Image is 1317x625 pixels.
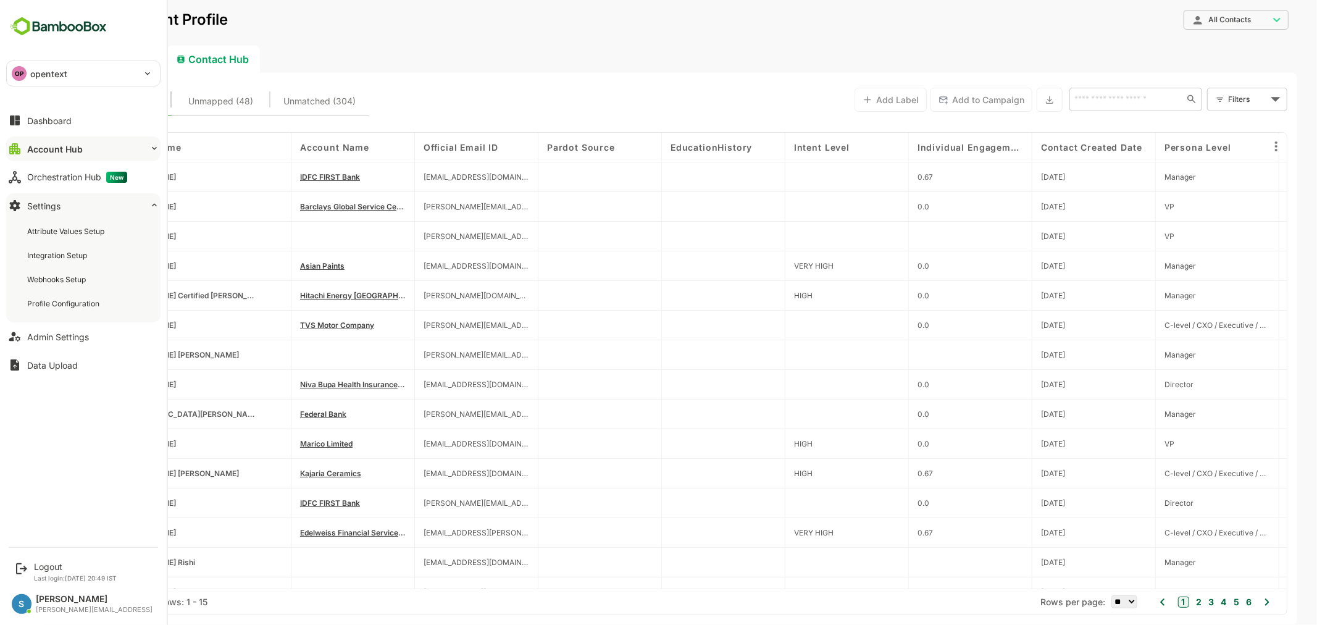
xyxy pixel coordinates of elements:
span: Contact Name [72,142,138,153]
p: opentext [30,67,67,80]
button: Orchestration HubNew [6,165,161,190]
button: Add to Campaign [887,88,989,112]
div: Contact Hub [123,46,217,73]
span: HIGH [751,291,769,300]
span: Persona Level [1121,142,1188,153]
div: Total Rows: 1659 | Rows: 1 - 15 [37,597,164,607]
span: Rows per page: [997,597,1062,607]
span: IDFC FIRST Bank [257,587,317,597]
span: Individual Engagement Score [874,142,980,153]
span: Manager [1121,172,1153,182]
span: Federal Bank [257,409,303,419]
p: Unified Account Profile [20,12,185,27]
span: Sourav Certified Sourav [72,291,215,300]
span: Adarsh Kumar [72,321,133,330]
span: rajat.bajaj@tataaia.com [380,380,486,389]
span: Director [1121,498,1150,508]
span: Marico Limited [257,439,309,448]
span: VP [1121,439,1131,448]
div: Integration Setup [27,250,90,261]
span: Hitachi Energy India [257,291,362,300]
span: allu.reddy1@idfcfirstbank.com [380,172,486,182]
span: faisal lakdawala [72,528,133,537]
span: 2025-08-11 [998,587,1022,597]
span: These are the contacts which matched with multiple existing accounts [146,93,211,109]
div: [PERSON_NAME][EMAIL_ADDRESS] [36,606,153,614]
div: Orchestration Hub [27,172,127,183]
div: Settings [27,201,61,211]
span: Apoorva Bansal [72,587,133,597]
span: These are the contacts which did not match with any of the existing accounts [241,93,313,109]
button: Data Upload [6,353,161,377]
span: Akash Banerji [72,439,133,448]
div: OP [12,66,27,81]
button: Dashboard [6,108,161,133]
button: Add Label [811,88,884,112]
span: faisal.lakdawala@edelweissfin.com [380,528,486,537]
span: New [106,172,127,183]
span: Asian Paints [257,261,301,271]
div: Webhooks Setup [27,274,88,285]
span: Manager [1121,409,1153,419]
span: 2025-08-02 [998,439,1022,448]
div: S [12,594,31,614]
span: 2025-08-11 [998,558,1022,567]
span: Manvata Pandey [72,498,133,508]
div: Account Hub [20,46,119,73]
span: Allu Reddy [72,172,133,182]
span: Shivam Chaudhary Shivam [72,409,215,419]
span: Barclays Global Service Centre Private Limited [257,202,362,211]
span: omar javeed [72,232,133,241]
span: 0.67 [874,528,890,537]
span: sourav.de@hitachienergy.com [380,291,486,300]
img: BambooboxFullLogoMark.5f36c76dfaba33ec1ec1367b70bb1252.svg [6,15,111,38]
span: Manager [1121,587,1153,597]
button: Export the selected data as CSV [993,88,1019,112]
span: siddharth.paropkare@asianpaints.com [380,261,486,271]
span: C-level / CXO / Executive / C-Suite [1121,469,1227,478]
span: VP [1121,202,1131,211]
button: 3 [1162,595,1171,609]
span: 2025-08-11 [998,291,1022,300]
span: Pardot Source [504,142,572,153]
span: 0.0 [874,291,886,300]
div: Logout [34,561,117,572]
span: Edelweiss Financial Services Limited [257,528,362,537]
span: VERY HIGH [751,261,790,271]
span: Manager [1121,350,1153,359]
span: 0.0 [874,380,886,389]
span: 0.0 [874,409,886,419]
span: These are the contacts which matched with only one of the existing accounts [46,93,113,109]
span: shivam@federalbank.co.in [380,409,486,419]
div: Dashboard [27,115,72,126]
span: IDFC FIRST Bank [257,172,317,182]
button: Settings [6,193,161,218]
span: Rishi Srivastava Rishi [72,558,152,567]
span: Bhupendra Deorukhakar [72,202,133,211]
span: 0.67 [874,172,890,182]
div: All Contacts [1140,8,1245,32]
div: All Contacts [1149,14,1226,25]
div: OPopentext [7,61,160,86]
button: Account Hub [6,136,161,161]
span: pavan.gurijala@gmrgroup.in [380,350,486,359]
div: Admin Settings [27,332,89,342]
span: 2025-08-11 [998,409,1022,419]
span: 2025-08-11 [998,172,1022,182]
span: All Contacts [1165,15,1208,24]
button: 2 [1150,595,1158,609]
span: 0.0 [874,439,886,448]
span: 2025-08-02 [998,321,1022,330]
span: educationHistory [627,142,709,153]
span: apoorva.bansal1@idfcfirstbank.com [380,587,486,597]
span: Rajat Bajaj [72,380,133,389]
button: 1 [1135,597,1146,608]
span: TVS Motor Company [257,321,331,330]
div: Filters [1184,86,1244,112]
span: VP [1121,232,1131,241]
span: manvata.pandey@avanse.com [380,498,486,508]
span: Contact Created Date [998,142,1099,153]
span: 0.0 [874,321,886,330]
div: Filters [1185,93,1224,106]
span: Niva Bupa Health Insurance Co. [257,380,362,389]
